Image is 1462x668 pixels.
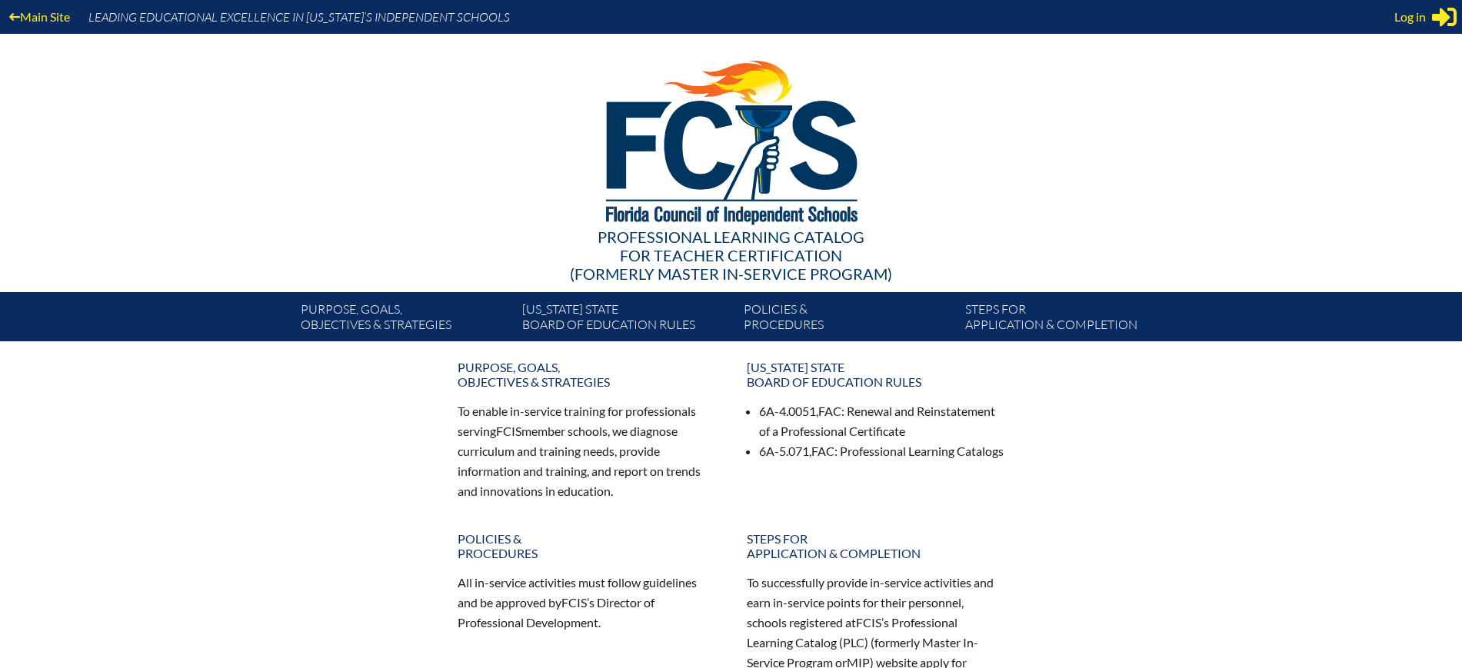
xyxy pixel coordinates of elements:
[516,298,738,341] a: [US_STATE] StateBoard of Education rules
[738,298,959,341] a: Policies &Procedures
[843,635,864,650] span: PLC
[458,573,716,633] p: All in-service activities must follow guidelines and be approved by ’s Director of Professional D...
[818,404,841,418] span: FAC
[759,401,1005,441] li: 6A-4.0051, : Renewal and Reinstatement of a Professional Certificate
[3,6,76,27] a: Main Site
[620,246,842,264] span: for Teacher Certification
[959,298,1181,341] a: Steps forapplication & completion
[738,354,1014,395] a: [US_STATE] StateBoard of Education rules
[448,354,725,395] a: Purpose, goals,objectives & strategies
[856,615,881,630] span: FCIS
[458,401,716,500] p: To enable in-service training for professionals serving member schools, we diagnose curriculum an...
[759,441,1005,461] li: 6A-5.071, : Professional Learning Catalogs
[1394,8,1426,26] span: Log in
[738,525,1014,567] a: Steps forapplication & completion
[288,228,1174,283] div: Professional Learning Catalog (formerly Master In-service Program)
[561,595,587,610] span: FCIS
[1432,5,1457,29] svg: Sign in or register
[448,525,725,567] a: Policies &Procedures
[572,34,890,244] img: FCISlogo221.eps
[295,298,516,341] a: Purpose, goals,objectives & strategies
[811,444,834,458] span: FAC
[496,424,521,438] span: FCIS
